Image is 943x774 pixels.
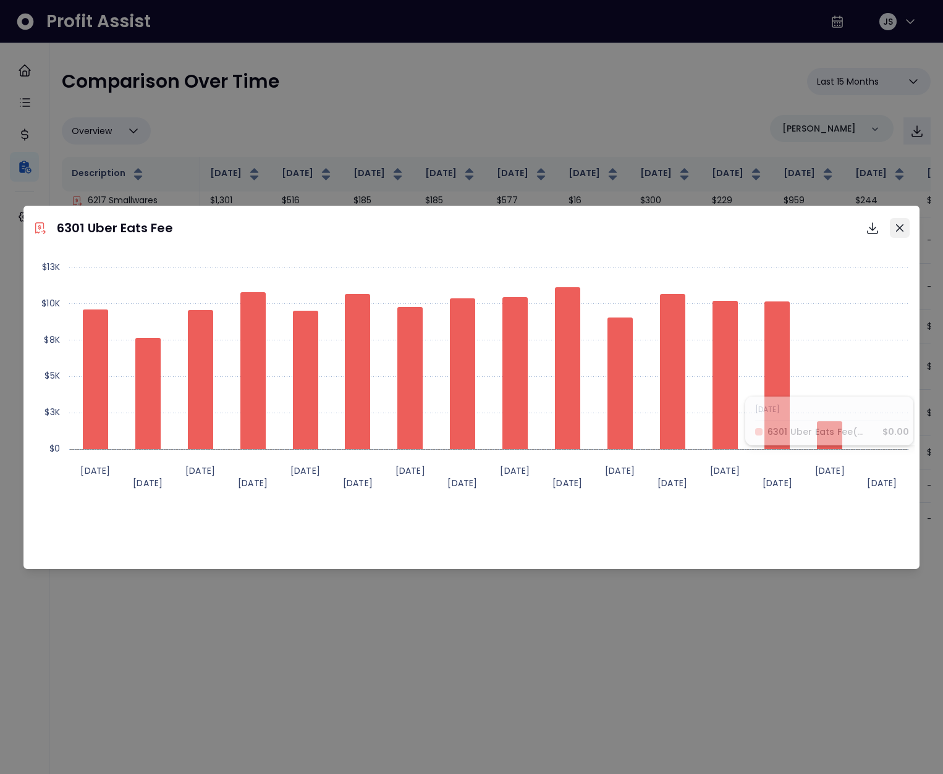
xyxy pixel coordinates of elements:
text: $8K [44,334,61,346]
button: Download options [860,216,885,240]
text: [DATE] [343,477,373,489]
text: [DATE] [552,477,582,489]
text: [DATE] [868,477,897,489]
text: [DATE] [448,477,478,489]
text: [DATE] [605,465,635,477]
text: $3K [45,406,61,418]
text: [DATE] [133,477,163,489]
text: [DATE] [238,477,268,489]
text: [DATE] [80,465,110,477]
button: Close [890,218,910,238]
text: [DATE] [290,465,320,477]
text: [DATE] [815,465,845,477]
text: [DATE] [395,465,425,477]
text: [DATE] [710,465,740,477]
text: [DATE] [763,477,792,489]
text: [DATE] [500,465,530,477]
text: [DATE] [658,477,687,489]
text: $5K [45,369,61,382]
text: $10K [41,297,60,309]
text: $0 [49,442,60,455]
text: [DATE] [185,465,215,477]
text: $13K [42,261,60,273]
p: 6301 Uber Eats Fee [57,219,173,237]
